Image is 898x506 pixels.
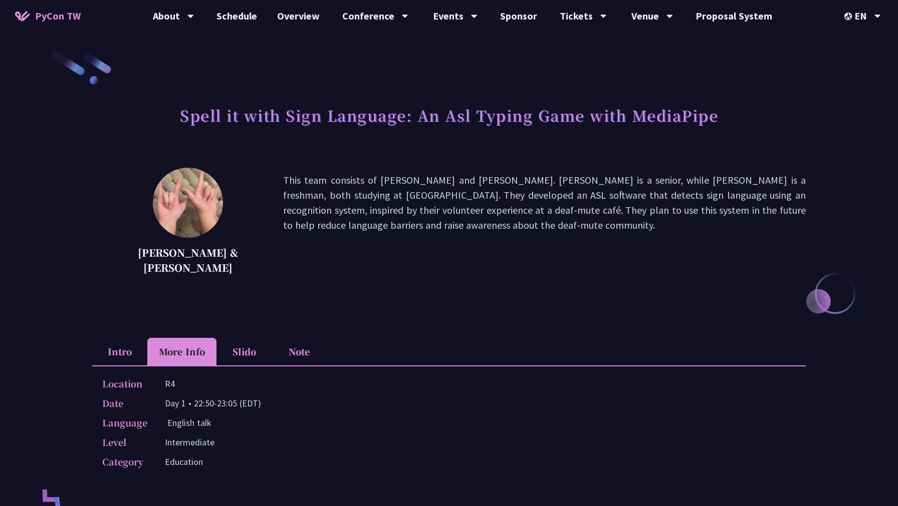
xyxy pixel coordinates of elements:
[180,100,718,130] h1: Spell it with Sign Language: An Asl Typing Game with MediaPipe
[147,338,216,365] li: More Info
[844,13,854,20] img: Locale Icon
[35,9,81,24] span: PyCon TW
[102,396,145,410] p: Date
[102,415,147,430] p: Language
[272,338,327,365] li: Note
[216,338,272,365] li: Slido
[283,173,806,278] p: This team consists of [PERSON_NAME] and [PERSON_NAME]. [PERSON_NAME] is a senior, while [PERSON_N...
[165,376,175,391] p: R4
[5,4,91,29] a: PyCon TW
[165,454,203,469] p: Education
[102,454,145,469] p: Category
[15,11,30,21] img: Home icon of PyCon TW 2025
[92,338,147,365] li: Intro
[165,396,261,410] p: Day 1 • 22:50-23:05 (EDT)
[167,415,211,430] p: English talk
[117,245,258,275] p: [PERSON_NAME] & [PERSON_NAME]
[102,376,145,391] p: Location
[102,435,145,449] p: Level
[153,168,223,238] img: Megan & Ethan
[165,435,214,449] p: Intermediate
